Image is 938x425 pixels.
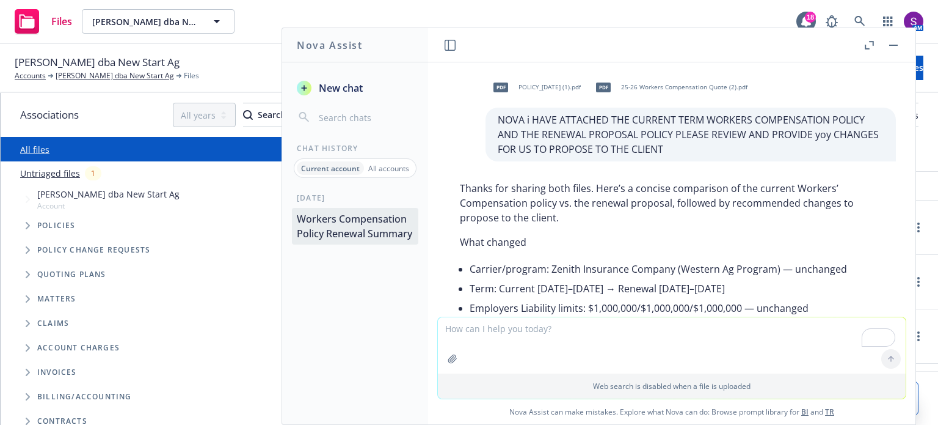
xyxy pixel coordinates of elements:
div: [DATE] [282,193,428,203]
a: more [911,220,926,235]
span: Account charges [37,344,120,352]
a: Search [848,9,872,34]
div: pdfPOLICY_[DATE] (1).pdf [485,72,583,103]
button: Workers Compensation Policy Renewal Summary [292,208,418,245]
div: Chat History [282,143,428,153]
p: Current account [301,163,360,174]
a: TR [825,407,834,417]
li: Term: Current [DATE]–[DATE] → Renewal [DATE]–[DATE] [470,279,884,298]
div: Search [243,103,286,127]
a: more [911,275,926,289]
span: [PERSON_NAME] dba New Start Ag [15,54,180,70]
span: Nova Assist can make mistakes. Explore what Nova can do: Browse prompt library for and [433,399,911,424]
button: New chat [292,77,418,99]
div: Tree Example [1,185,305,385]
div: 18 [805,12,816,23]
p: What changed [460,235,884,249]
span: Claims [37,320,69,327]
span: Billing/Accounting [37,393,132,401]
a: Untriaged files [20,167,80,180]
svg: Search [243,110,253,120]
textarea: To enrich screen reader interactions, please activate Accessibility in Grammarly extension settings [438,317,906,374]
p: Thanks for sharing both files. Here’s a concise comparison of the current Workers’ Compensation p... [460,181,884,225]
span: Quoting plans [37,271,106,278]
span: [PERSON_NAME] dba New Start Ag [37,188,180,201]
div: pdf25-26 Workers Compensation Quote (2).pdf [588,72,750,103]
span: Policy change requests [37,246,150,254]
span: Account [37,201,180,211]
input: Search chats [316,109,413,126]
img: photo [904,12,923,31]
li: Carrier/program: Zenith Insurance Company (Western Ag Program) — unchanged [470,259,884,279]
button: SearchSearch [243,103,286,127]
button: [PERSON_NAME] dba New Start Ag [82,9,234,34]
a: Accounts [15,70,46,81]
p: NOVA i HAVE ATTACHED THE CURRENT TERM WORKERS COMPENSATION POLICY AND THE RENEWAL PROPOSAL POLICY... [498,113,884,157]
span: Files [51,17,72,26]
span: 25-26 Workers Compensation Quote (2).pdf [621,83,747,91]
p: Web search is disabled when a file is uploaded [445,381,898,391]
a: Report a Bug [820,9,844,34]
h1: Nova Assist [297,38,363,53]
a: more [911,329,926,344]
a: [PERSON_NAME] dba New Start Ag [56,70,174,81]
span: Associations [20,107,79,123]
li: Employers Liability limits: $1,000,000/$1,000,000/$1,000,000 — unchanged [470,298,884,318]
span: [PERSON_NAME] dba New Start Ag [92,15,198,28]
span: Contracts [37,418,87,425]
span: Policies [37,222,76,229]
a: BI [801,407,809,417]
a: Switch app [876,9,900,34]
div: 1 [85,166,101,180]
span: pdf [493,83,508,92]
a: All files [20,144,49,155]
span: Invoices [37,369,77,376]
span: Files [184,70,199,81]
a: Files [10,4,77,39]
span: New chat [316,81,363,95]
span: POLICY_[DATE] (1).pdf [518,83,581,91]
span: pdf [596,83,611,92]
p: All accounts [368,163,409,174]
span: Matters [37,295,76,303]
